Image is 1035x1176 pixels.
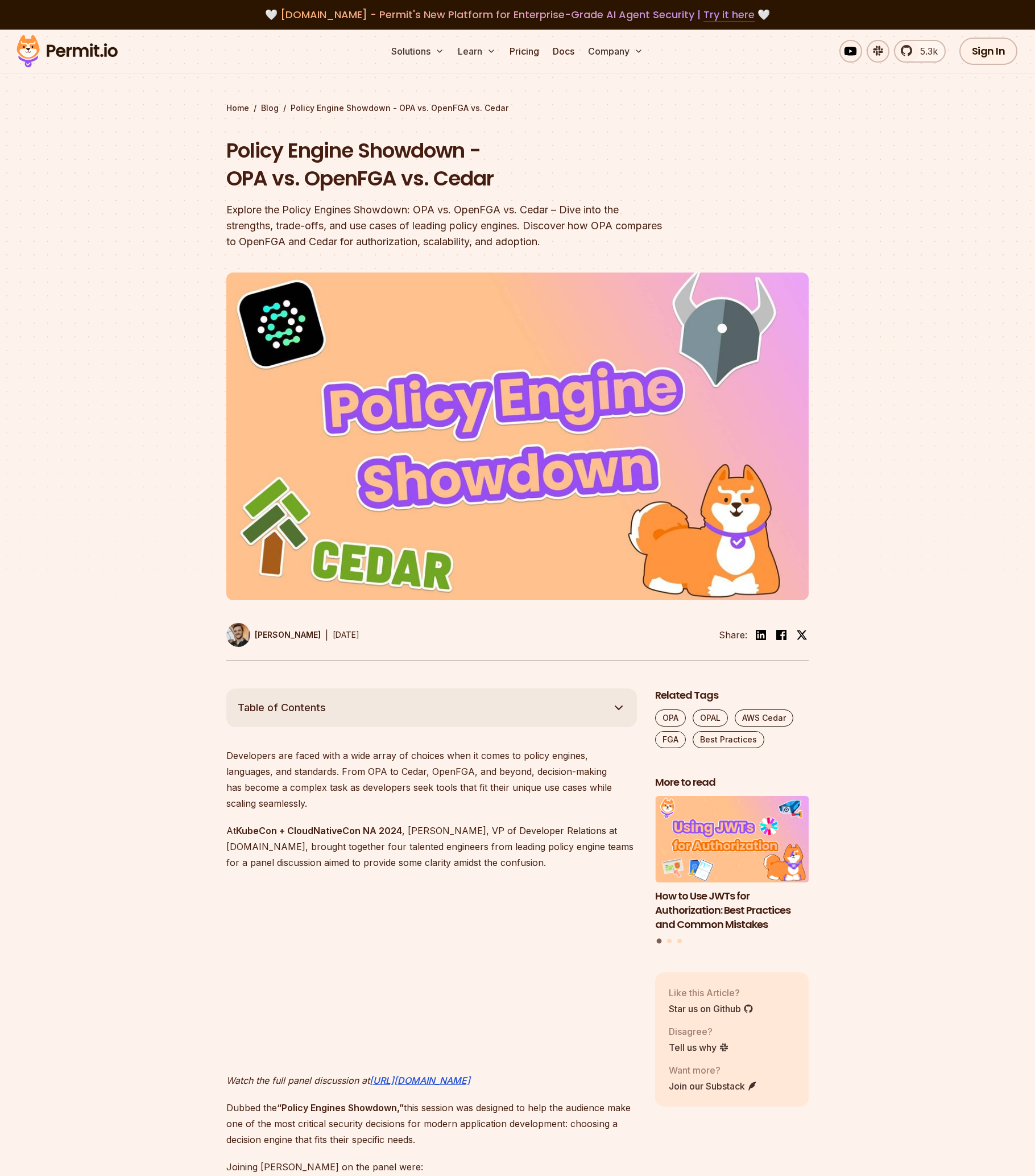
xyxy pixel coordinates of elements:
[669,1063,757,1077] p: Want more?
[913,44,938,58] span: 5.3k
[226,1075,370,1086] em: Watch the full panel discussion at
[548,40,579,63] a: Docs
[655,731,686,748] a: FGA
[754,628,768,642] img: linkedin
[226,623,250,647] img: Daniel Bass
[27,7,1008,23] div: 🤍 🤍
[719,628,747,642] li: Share:
[11,32,123,71] img: Permit logo
[325,628,328,642] div: |
[655,688,809,703] h2: Related Tags
[669,986,754,1000] p: Like this Article?
[255,629,321,641] p: [PERSON_NAME]
[238,700,326,716] span: Table of Contents
[669,1002,754,1016] a: Star us on Github
[669,1079,757,1093] a: Join our Substack
[693,709,728,727] a: OPAL
[226,882,545,1061] iframe: https://www.youtube.com/embed/AVA32aYObRE?si=dpqqJ1dNqb3otZYn
[261,102,279,114] a: Blog
[226,102,249,114] a: Home
[655,796,809,945] div: Posts
[959,38,1018,65] a: Sign In
[226,1159,637,1175] p: Joining [PERSON_NAME] on the panel were:
[655,796,809,931] li: 1 of 3
[370,1075,470,1086] a: [URL][DOMAIN_NAME]
[703,7,755,22] a: Try it here
[693,731,764,748] a: Best Practices
[669,1025,729,1038] p: Disagree?
[226,748,637,811] p: Developers are faced with a wide array of choices when it comes to policy engines, languages, and...
[894,40,946,63] a: 5.3k
[677,939,682,943] button: Go to slide 3
[226,823,637,870] p: At , [PERSON_NAME], VP of Developer Relations at [DOMAIN_NAME], brought together four talented en...
[655,775,809,790] h2: More to read
[657,939,662,944] button: Go to slide 1
[333,630,359,639] time: [DATE]
[667,939,672,943] button: Go to slide 2
[735,709,793,727] a: AWS Cedar
[583,40,648,63] button: Company
[387,40,449,63] button: Solutions
[226,137,663,193] h1: Policy Engine Showdown - OPA vs. OpenFGA vs. Cedar
[226,102,809,114] div: / /
[655,796,809,882] img: How to Use JWTs for Authorization: Best Practices and Common Mistakes
[226,202,663,250] div: Explore the Policy Engines Showdown: OPA vs. OpenFGA vs. Cedar – Dive into the strengths, trade-o...
[775,628,788,642] img: facebook
[655,709,686,727] a: OPA
[655,889,809,931] h3: How to Use JWTs for Authorization: Best Practices and Common Mistakes
[277,1102,404,1113] strong: “Policy Engines Showdown,”
[226,623,321,647] a: [PERSON_NAME]
[226,273,809,600] img: Policy Engine Showdown - OPA vs. OpenFGA vs. Cedar
[226,1100,637,1148] p: Dubbed the this session was designed to help the audience make one of the most critical security ...
[505,40,544,63] a: Pricing
[236,825,402,836] strong: KubeCon + CloudNativeCon NA 2024
[280,7,755,22] span: [DOMAIN_NAME] - Permit's New Platform for Enterprise-Grade AI Agent Security |
[453,40,500,63] button: Learn
[655,796,809,931] a: How to Use JWTs for Authorization: Best Practices and Common MistakesHow to Use JWTs for Authoriz...
[796,629,808,641] img: twitter
[226,688,637,727] button: Table of Contents
[669,1041,729,1054] a: Tell us why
